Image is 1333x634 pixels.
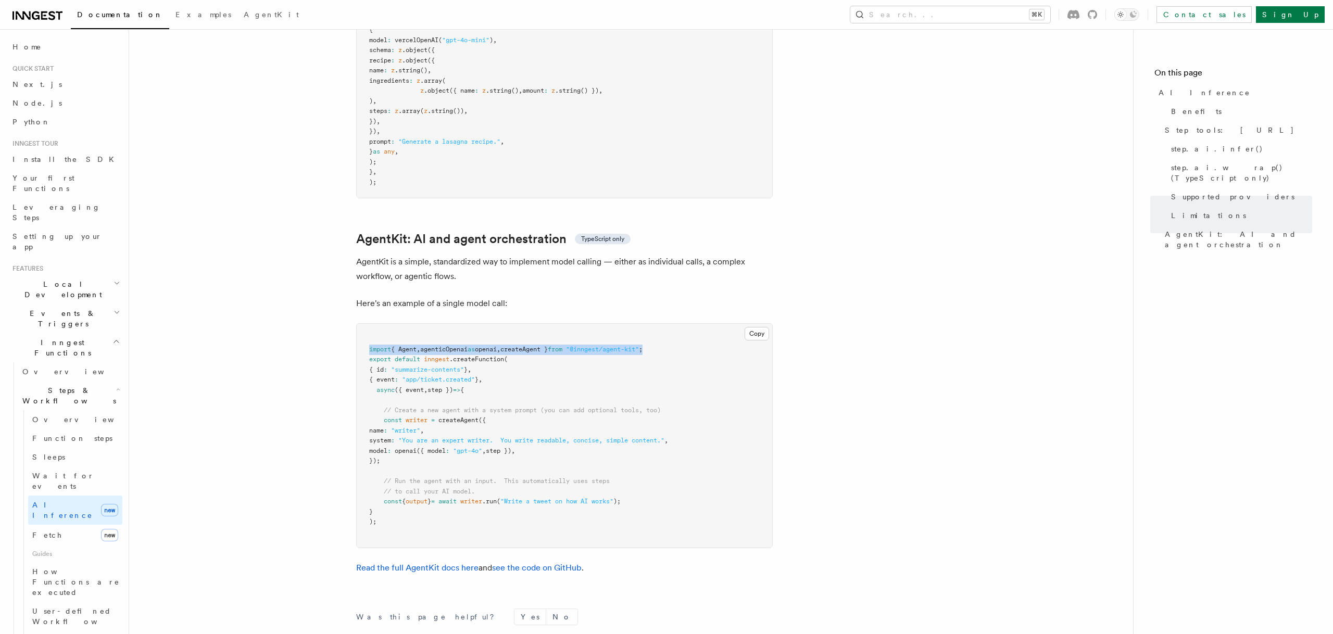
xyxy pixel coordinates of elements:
span: agenticOpenai [420,346,468,353]
span: Features [8,264,43,273]
span: createAgent [438,416,479,424]
span: Install the SDK [12,155,120,163]
span: const [384,416,402,424]
span: "gpt-4o-mini" [442,36,489,44]
span: ingredients [369,77,409,84]
a: Node.js [8,94,122,112]
span: .object [402,57,427,64]
span: { event [369,376,395,383]
span: () }) [581,87,599,94]
span: Setting up your app [12,232,102,251]
span: , [376,128,380,135]
span: steps [369,107,387,115]
span: , [519,87,522,94]
span: ) [489,36,493,44]
span: Overview [22,367,130,376]
a: Setting up your app [8,227,122,256]
span: } [369,508,373,515]
span: , [424,386,427,394]
a: step.ai.wrap() (TypeScript only) [1167,158,1312,187]
button: Toggle dark mode [1114,8,1139,21]
span: } [475,376,479,383]
span: model [369,447,387,454]
span: as [373,148,380,155]
span: "writer" [391,427,420,434]
span: z [420,87,424,94]
span: { [402,498,406,505]
span: default [395,356,420,363]
a: Your first Functions [8,169,122,198]
a: Limitations [1167,206,1312,225]
h4: On this page [1154,67,1312,83]
span: output [406,498,427,505]
a: AgentKit: AI and agent orchestration [1161,225,1312,254]
a: Overview [28,410,122,429]
span: , [479,376,482,383]
button: Events & Triggers [8,304,122,333]
span: .string [486,87,511,94]
span: const [384,498,402,505]
p: Was this page helpful? [356,612,501,622]
span: , [511,447,515,454]
span: step.ai.infer() [1171,144,1263,154]
span: : [391,138,395,145]
a: Contact sales [1156,6,1252,23]
span: new [101,529,118,541]
span: .string [555,87,581,94]
span: AI Inference [1159,87,1250,98]
span: .createFunction [449,356,504,363]
span: , [373,168,376,175]
span: , [376,118,380,125]
span: ({ [427,57,435,64]
span: "Write a tweet on how AI works" [500,498,613,505]
span: .string [395,67,420,74]
span: "You are an expert writer. You write readable, concise, simple content." [398,437,664,444]
span: .object [402,46,427,54]
span: step }) [427,386,453,394]
span: , [420,427,424,434]
span: Inngest Functions [8,337,112,358]
span: system [369,437,391,444]
a: Supported providers [1167,187,1312,206]
p: and . [356,561,773,575]
span: , [417,346,420,353]
span: ); [369,179,376,186]
span: await [438,498,457,505]
span: ); [613,498,621,505]
button: Copy [745,327,769,340]
span: createAgent } [500,346,548,353]
a: AgentKit [237,3,305,28]
span: : [395,376,398,383]
span: openai [475,346,497,353]
span: .array [420,77,442,84]
a: Sign Up [1256,6,1325,23]
span: Wait for events [32,472,94,490]
span: , [664,437,668,444]
span: import [369,346,391,353]
span: .string [427,107,453,115]
a: Wait for events [28,466,122,496]
a: AI Inferencenew [28,496,122,525]
a: Function steps [28,429,122,448]
span: : [387,107,391,115]
span: .object [424,87,449,94]
a: Python [8,112,122,131]
span: , [497,346,500,353]
span: async [376,386,395,394]
span: name [369,427,384,434]
span: Benefits [1171,106,1222,117]
span: z [398,57,402,64]
span: Node.js [12,99,62,107]
span: AgentKit: AI and agent orchestration [1165,229,1312,250]
span: Sleeps [32,453,65,461]
span: as [468,346,475,353]
span: inngest [424,356,449,363]
span: "gpt-4o" [453,447,482,454]
span: , [500,138,504,145]
span: Fetch [32,531,62,539]
p: AgentKit is a simple, standardized way to implement model calling — either as individual calls, a... [356,255,773,284]
span: step.ai.wrap() (TypeScript only) [1171,162,1312,183]
span: }) [369,118,376,125]
span: , [482,447,486,454]
span: z [551,87,555,94]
